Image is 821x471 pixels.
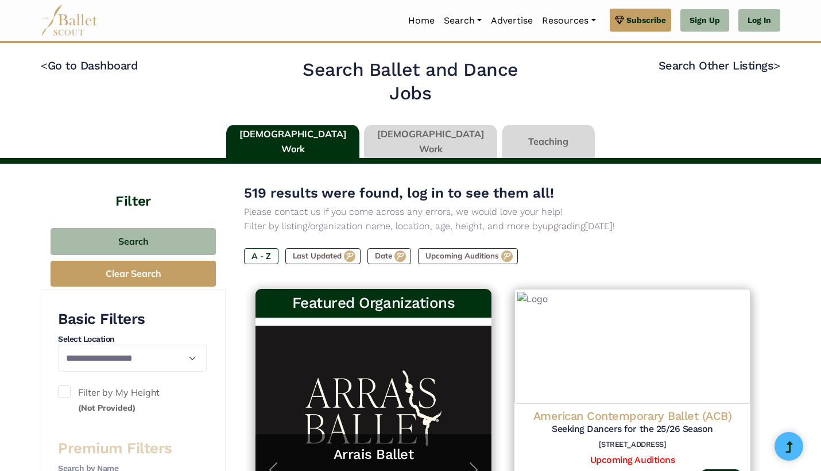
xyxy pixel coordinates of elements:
span: 519 results were found, log in to see them all! [244,185,554,201]
label: A - Z [244,248,278,264]
a: Home [404,9,439,33]
img: gem.svg [615,14,624,26]
a: Sign Up [680,9,729,32]
h2: Search Ballet and Dance Jobs [281,58,540,106]
h4: Filter [41,164,226,211]
a: Upcoming Auditions [590,454,675,465]
a: Resources [537,9,600,33]
label: Upcoming Auditions [418,248,518,264]
small: (Not Provided) [78,403,135,413]
p: Please contact us if you come across any errors, we would love your help! [244,204,762,219]
li: [DEMOGRAPHIC_DATA] Work [224,125,362,159]
h3: Featured Organizations [265,294,482,313]
h3: Basic Filters [58,310,207,329]
h5: Seeking Dancers for the 25/26 Season [524,423,741,435]
a: <Go to Dashboard [41,59,138,72]
h4: American Contemporary Ballet (ACB) [524,408,741,423]
button: Search [51,228,216,255]
button: Clear Search [51,261,216,287]
label: Date [367,248,411,264]
h3: Premium Filters [58,439,207,458]
a: Search [439,9,486,33]
a: Search Other Listings> [659,59,780,72]
h6: [STREET_ADDRESS] [524,440,741,450]
a: upgrading [543,221,585,231]
a: Log In [738,9,780,32]
code: > [773,58,780,72]
img: Logo [514,289,750,404]
label: Filter by My Height [58,385,207,415]
li: [DEMOGRAPHIC_DATA] Work [362,125,499,159]
span: Subscribe [626,14,666,26]
p: Filter by listing/organization name, location, age, height, and more by [DATE]! [244,219,762,234]
a: Subscribe [610,9,671,32]
label: Last Updated [285,248,361,264]
a: Arrais Ballet [267,446,480,464]
code: < [41,58,48,72]
a: Advertise [486,9,537,33]
h4: Select Location [58,334,207,345]
li: Teaching [499,125,597,159]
